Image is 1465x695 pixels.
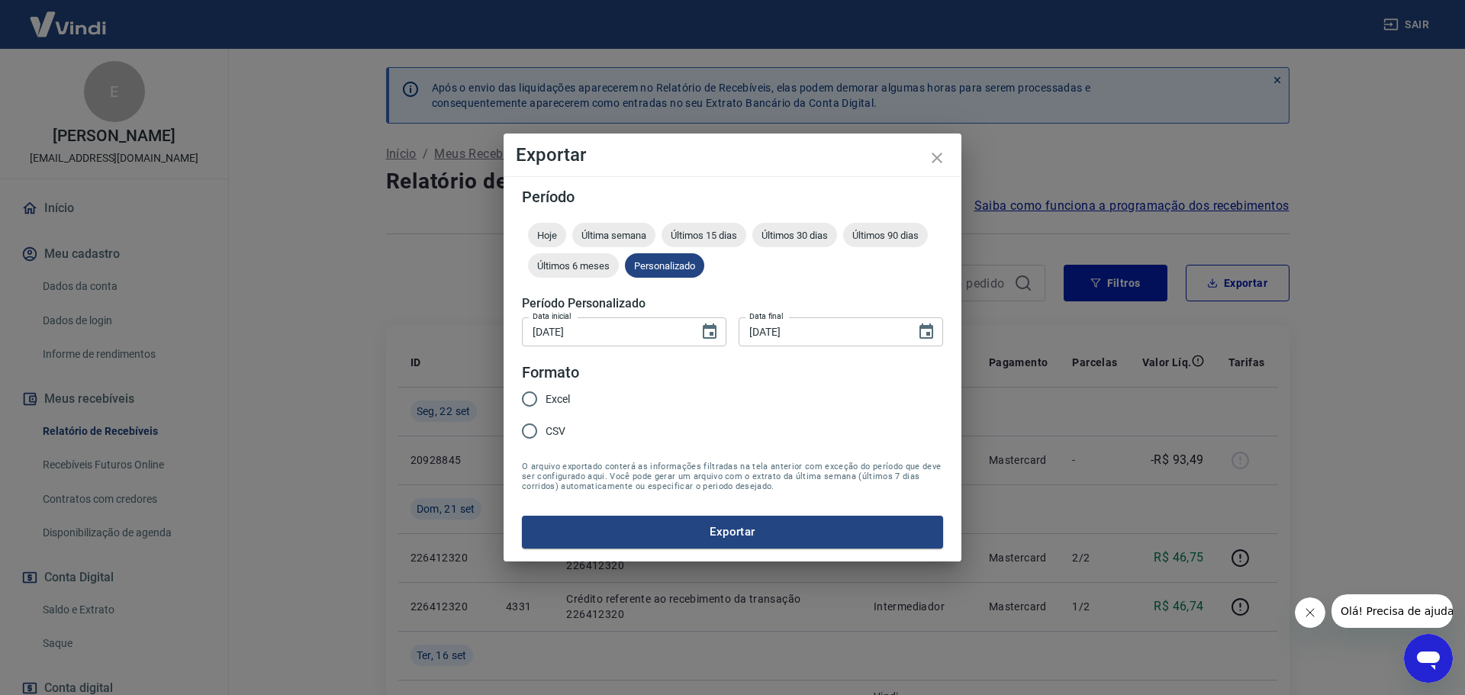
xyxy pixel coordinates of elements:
span: Personalizado [625,260,704,272]
div: Hoje [528,223,566,247]
iframe: Fechar mensagem [1295,597,1325,628]
input: DD/MM/YYYY [739,317,905,346]
div: Últimos 30 dias [752,223,837,247]
span: Olá! Precisa de ajuda? [9,11,128,23]
h4: Exportar [516,146,949,164]
div: Últimos 90 dias [843,223,928,247]
span: Excel [546,391,570,407]
div: Últimos 6 meses [528,253,619,278]
button: Exportar [522,516,943,548]
h5: Período Personalizado [522,296,943,311]
span: Últimos 15 dias [662,230,746,241]
input: DD/MM/YYYY [522,317,688,346]
span: O arquivo exportado conterá as informações filtradas na tela anterior com exceção do período que ... [522,462,943,491]
iframe: Botão para abrir a janela de mensagens [1404,634,1453,683]
h5: Período [522,189,943,204]
span: Últimos 90 dias [843,230,928,241]
span: Últimos 30 dias [752,230,837,241]
span: CSV [546,423,565,439]
legend: Formato [522,362,579,384]
iframe: Mensagem da empresa [1331,594,1453,628]
div: Personalizado [625,253,704,278]
label: Data final [749,310,784,322]
button: Choose date, selected date is 1 de set de 2025 [694,317,725,347]
label: Data inicial [533,310,572,322]
div: Últimos 15 dias [662,223,746,247]
button: Choose date, selected date is 30 de set de 2025 [911,317,942,347]
span: Últimos 6 meses [528,260,619,272]
span: Última semana [572,230,655,241]
div: Última semana [572,223,655,247]
span: Hoje [528,230,566,241]
button: close [919,140,955,176]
